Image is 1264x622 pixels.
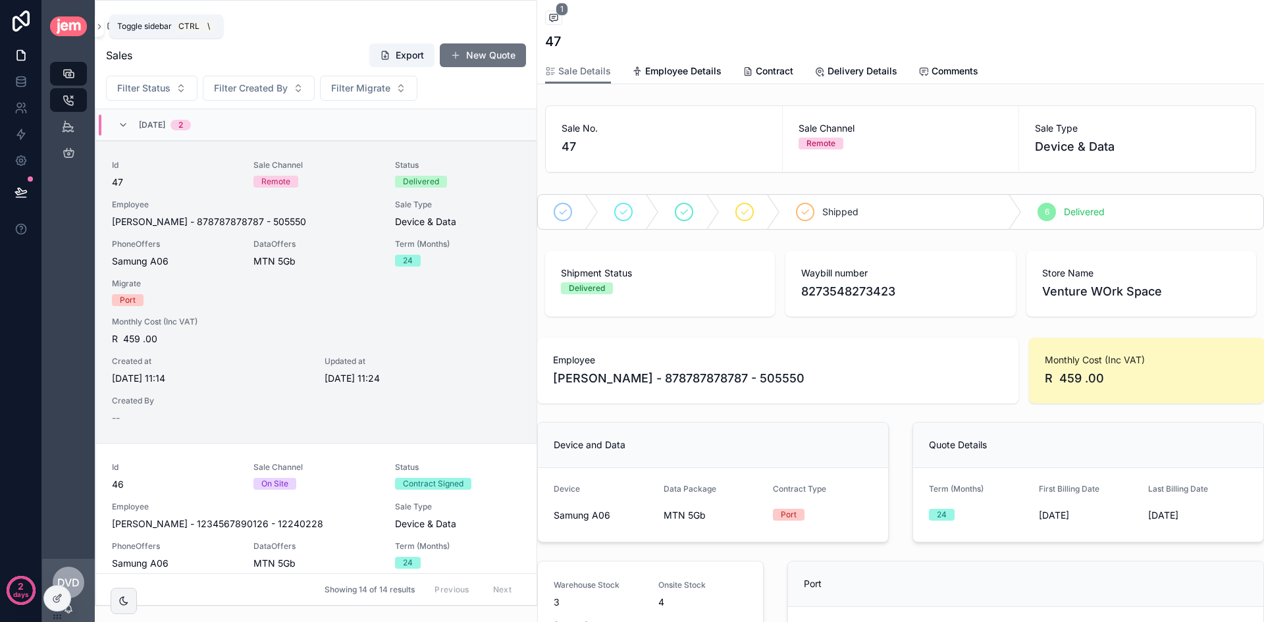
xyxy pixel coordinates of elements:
[545,32,561,51] h1: 47
[253,462,379,473] span: Sale Channel
[50,16,87,36] img: App logo
[253,541,379,552] span: DataOffers
[554,596,643,609] span: 3
[558,65,611,78] span: Sale Details
[1035,122,1240,135] span: Sale Type
[112,478,238,491] span: 46
[1148,484,1208,494] span: Last Billing Date
[112,215,306,228] span: [PERSON_NAME] - 878787878787 - 505550
[658,580,747,590] span: Onsite Stock
[369,43,434,67] button: Export
[112,317,521,327] span: Monthly Cost (Inc VAT)
[395,215,521,228] span: Device & Data
[1045,369,1248,388] span: R 459 .00
[112,396,238,406] span: Created By
[664,484,716,494] span: Data Package
[112,356,309,367] span: Created at
[112,278,309,289] span: Migrate
[117,21,172,32] span: Toggle sidebar
[918,59,978,86] a: Comments
[112,239,238,249] span: PhoneOffers
[112,517,323,531] span: [PERSON_NAME] - 1234567890126 - 12240228
[112,411,120,425] span: --
[1042,282,1240,301] span: Venture WOrk Space
[395,199,521,210] span: Sale Type
[395,502,521,512] span: Sale Type
[1042,267,1240,280] span: Store Name
[1039,509,1138,522] span: [DATE]
[822,205,858,219] span: Shipped
[1045,353,1248,367] span: Monthly Cost (Inc VAT)
[325,356,521,367] span: Updated at
[395,517,521,531] span: Device & Data
[554,484,580,494] span: Device
[556,3,568,16] span: 1
[112,541,238,552] span: PhoneOffers
[554,580,643,590] span: Warehouse Stock
[112,557,169,570] span: Samung A06
[403,478,463,490] div: Contract Signed
[799,122,1003,135] span: Sale Channel
[57,575,80,590] span: Dvd
[253,255,296,268] span: MTN 5Gb
[929,484,984,494] span: Term (Months)
[261,478,288,490] div: On Site
[112,462,238,473] span: Id
[1064,205,1105,219] span: Delivered
[106,47,132,63] span: Sales
[801,282,999,301] span: 8273548273423
[929,439,987,450] span: Quote Details
[814,59,897,86] a: Delivery Details
[545,59,611,84] a: Sale Details
[106,20,146,34] a: Sales
[112,199,379,210] span: Employee
[545,11,562,27] button: 1
[253,160,379,170] span: Sale Channel
[804,578,822,589] span: Port
[932,65,978,78] span: Comments
[561,267,759,280] span: Shipment Status
[553,353,1003,367] span: Employee
[112,502,379,512] span: Employee
[645,65,722,78] span: Employee Details
[937,509,947,521] div: 24
[569,282,605,294] div: Delivered
[112,176,238,189] span: 47
[120,294,136,306] div: Port
[96,141,537,443] a: Id47Sale ChannelRemoteStatusDeliveredEmployee[PERSON_NAME] - 878787878787 - 505550Sale TypeDevice...
[1045,207,1049,217] span: 6
[253,239,379,249] span: DataOffers
[801,267,999,280] span: Waybill number
[664,509,706,522] span: MTN 5Gb
[632,59,722,86] a: Employee Details
[1148,509,1248,522] span: [DATE]
[554,439,625,450] span: Device and Data
[253,557,296,570] span: MTN 5Gb
[403,176,439,188] div: Delivered
[320,76,417,101] button: Select Button
[1035,138,1240,156] span: Device & Data
[562,122,766,135] span: Sale No.
[395,160,521,170] span: Status
[553,369,804,388] span: [PERSON_NAME] - 878787878787 - 505550
[756,65,793,78] span: Contract
[562,138,766,156] span: 47
[325,372,521,385] span: [DATE] 11:24
[203,21,214,32] span: \
[331,82,390,95] span: Filter Migrate
[554,509,610,522] span: Samung A06
[42,53,95,182] div: scrollable content
[106,76,197,101] button: Select Button
[203,76,315,101] button: Select Button
[13,585,29,604] p: days
[112,372,309,385] span: [DATE] 11:14
[781,509,797,521] div: Port
[214,82,288,95] span: Filter Created By
[177,20,201,33] span: Ctrl
[395,462,521,473] span: Status
[743,59,793,86] a: Contract
[112,255,169,268] span: Samung A06
[117,82,171,95] span: Filter Status
[112,332,521,346] span: R 459 .00
[325,584,415,595] span: Showing 14 of 14 results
